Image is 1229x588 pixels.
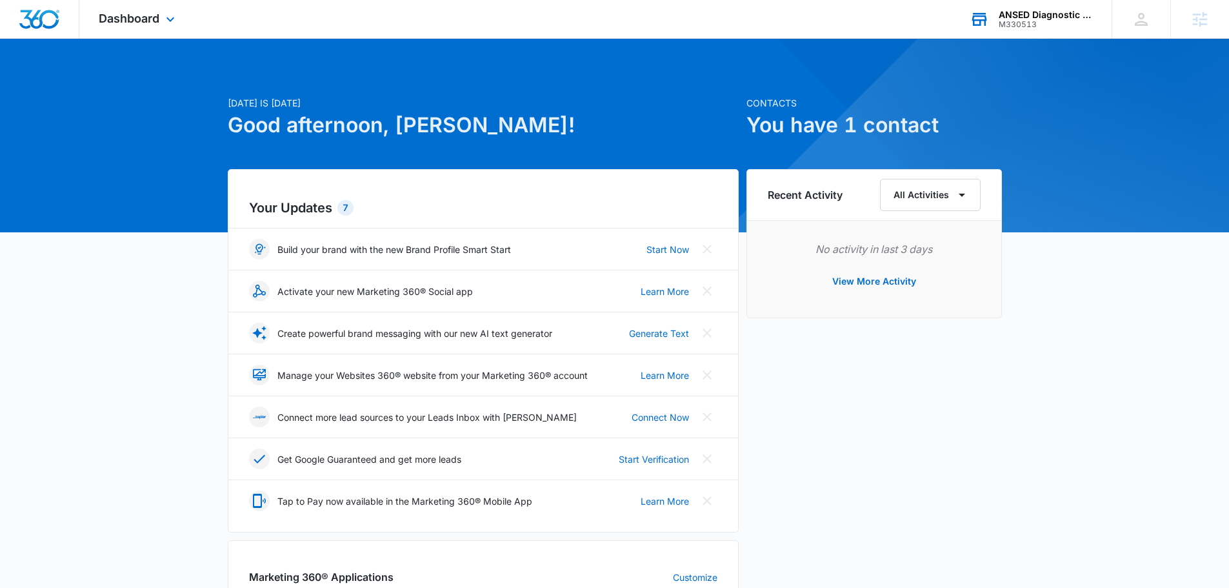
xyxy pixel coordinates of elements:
a: Learn More [641,369,689,382]
button: All Activities [880,179,981,211]
button: Close [697,365,717,385]
a: Learn More [641,285,689,298]
h1: You have 1 contact [746,110,1002,141]
h2: Marketing 360® Applications [249,569,394,585]
p: Manage your Websites 360® website from your Marketing 360® account [277,369,588,382]
button: Close [697,449,717,469]
button: Close [697,491,717,511]
p: Connect more lead sources to your Leads Inbox with [PERSON_NAME] [277,411,577,424]
p: Build your brand with the new Brand Profile Smart Start [277,243,511,256]
a: Start Now [646,243,689,256]
a: Learn More [641,494,689,508]
button: Close [697,323,717,343]
div: account name [999,10,1093,20]
span: Dashboard [99,12,159,25]
button: Close [697,281,717,301]
div: account id [999,20,1093,29]
p: Create powerful brand messaging with our new AI text generator [277,327,552,340]
p: Tap to Pay now available in the Marketing 360® Mobile App [277,494,532,508]
p: Get Google Guaranteed and get more leads [277,452,461,466]
p: [DATE] is [DATE] [228,96,739,110]
h6: Recent Activity [768,187,843,203]
p: Activate your new Marketing 360® Social app [277,285,473,298]
p: Contacts [746,96,1002,110]
a: Generate Text [629,327,689,340]
a: Customize [673,571,717,584]
h1: Good afternoon, [PERSON_NAME]! [228,110,739,141]
div: 7 [337,200,354,216]
p: No activity in last 3 days [768,241,981,257]
button: Close [697,407,717,427]
button: View More Activity [819,266,929,297]
button: Close [697,239,717,259]
h2: Your Updates [249,198,717,218]
a: Start Verification [619,452,689,466]
a: Connect Now [632,411,689,424]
